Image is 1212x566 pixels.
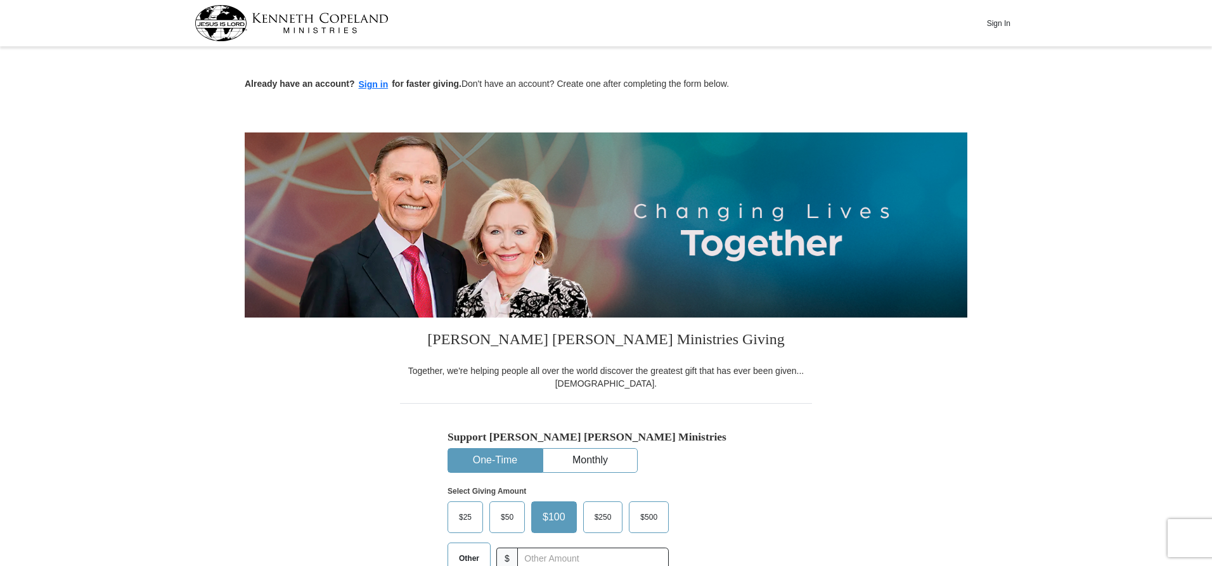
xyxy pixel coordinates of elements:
[448,487,526,496] strong: Select Giving Amount
[536,508,572,527] span: $100
[400,318,812,364] h3: [PERSON_NAME] [PERSON_NAME] Ministries Giving
[448,449,542,472] button: One-Time
[634,508,664,527] span: $500
[355,77,392,92] button: Sign in
[400,364,812,390] div: Together, we're helping people all over the world discover the greatest gift that has ever been g...
[543,449,637,472] button: Monthly
[245,77,967,92] p: Don't have an account? Create one after completing the form below.
[979,13,1017,33] button: Sign In
[588,508,618,527] span: $250
[453,508,478,527] span: $25
[448,430,764,444] h5: Support [PERSON_NAME] [PERSON_NAME] Ministries
[494,508,520,527] span: $50
[245,79,461,89] strong: Already have an account? for faster giving.
[195,5,389,41] img: kcm-header-logo.svg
